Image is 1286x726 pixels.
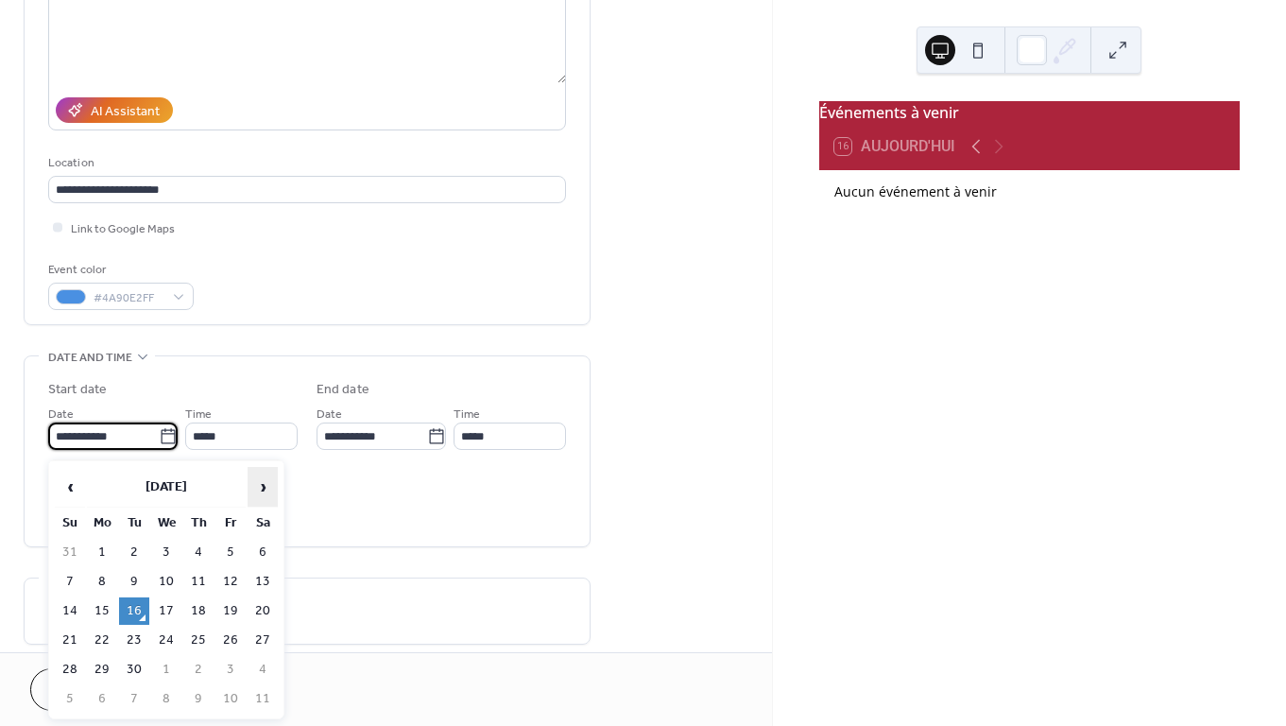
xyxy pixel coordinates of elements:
td: 19 [215,597,246,625]
td: 10 [151,568,181,596]
td: 10 [215,685,246,713]
td: 5 [215,539,246,566]
td: 13 [248,568,278,596]
td: 31 [55,539,85,566]
td: 6 [87,685,117,713]
div: Aucun événement à venir [834,181,1225,201]
td: 2 [183,656,214,683]
span: ‹ [56,468,84,506]
td: 2 [119,539,149,566]
td: 15 [87,597,117,625]
th: We [151,510,181,537]
td: 14 [55,597,85,625]
td: 29 [87,656,117,683]
td: 4 [248,656,278,683]
div: AI Assistant [91,102,160,122]
span: Date [317,405,342,424]
div: Start date [48,380,107,400]
td: 4 [183,539,214,566]
td: 9 [119,568,149,596]
span: Link to Google Maps [71,219,175,239]
td: 7 [119,685,149,713]
td: 23 [119,627,149,654]
th: [DATE] [87,467,246,508]
td: 30 [119,656,149,683]
td: 1 [151,656,181,683]
th: Mo [87,510,117,537]
th: Fr [215,510,246,537]
td: 16 [119,597,149,625]
span: Time [185,405,212,424]
td: 3 [151,539,181,566]
td: 12 [215,568,246,596]
button: Cancel [30,668,146,711]
th: Sa [248,510,278,537]
td: 6 [248,539,278,566]
div: Event color [48,260,190,280]
div: Location [48,153,562,173]
td: 8 [151,685,181,713]
td: 5 [55,685,85,713]
span: Date [48,405,74,424]
th: Tu [119,510,149,537]
td: 1 [87,539,117,566]
td: 28 [55,656,85,683]
span: #4A90E2FF [94,288,163,308]
span: Time [454,405,480,424]
div: Événements à venir [819,101,1240,124]
td: 27 [248,627,278,654]
td: 11 [183,568,214,596]
td: 24 [151,627,181,654]
td: 7 [55,568,85,596]
span: Date and time [48,348,132,368]
td: 22 [87,627,117,654]
td: 20 [248,597,278,625]
button: AI Assistant [56,97,173,123]
td: 21 [55,627,85,654]
td: 18 [183,597,214,625]
span: › [249,468,277,506]
th: Su [55,510,85,537]
td: 3 [215,656,246,683]
div: End date [317,380,369,400]
td: 26 [215,627,246,654]
td: 8 [87,568,117,596]
th: Th [183,510,214,537]
td: 11 [248,685,278,713]
td: 17 [151,597,181,625]
td: 25 [183,627,214,654]
td: 9 [183,685,214,713]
